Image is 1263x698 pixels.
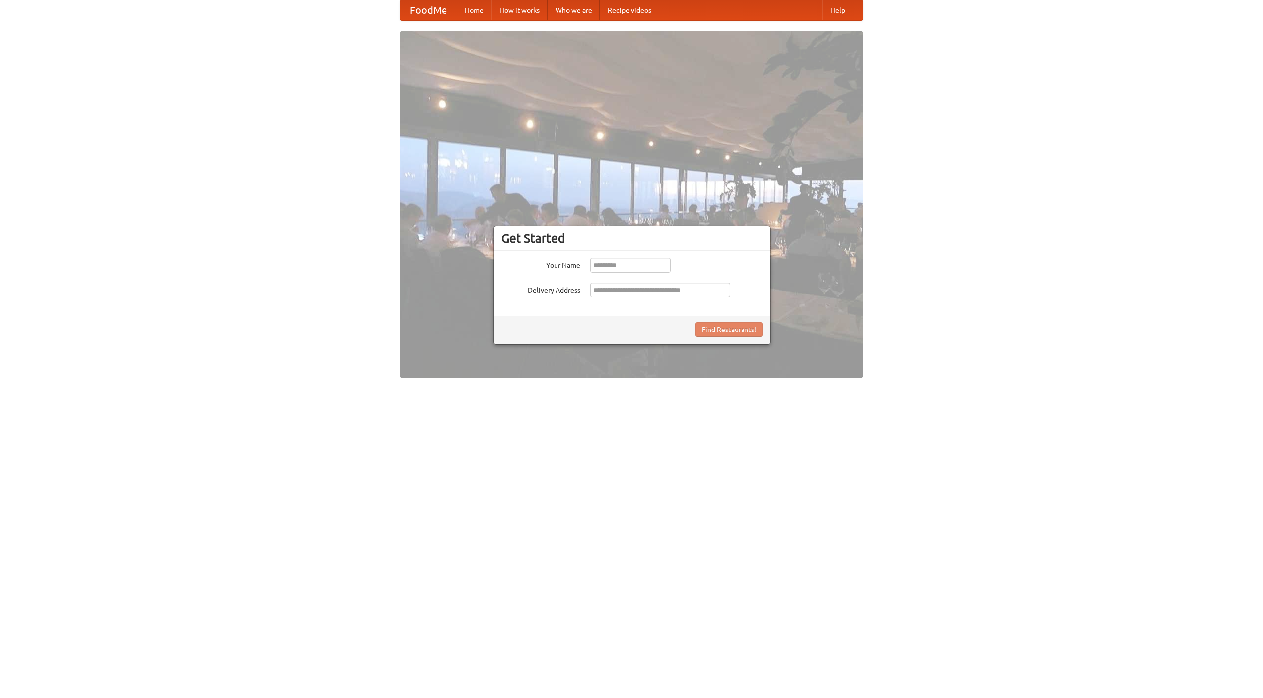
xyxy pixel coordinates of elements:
a: How it works [491,0,548,20]
button: Find Restaurants! [695,322,763,337]
a: FoodMe [400,0,457,20]
a: Help [822,0,853,20]
a: Recipe videos [600,0,659,20]
a: Who we are [548,0,600,20]
label: Your Name [501,258,580,270]
a: Home [457,0,491,20]
label: Delivery Address [501,283,580,295]
h3: Get Started [501,231,763,246]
